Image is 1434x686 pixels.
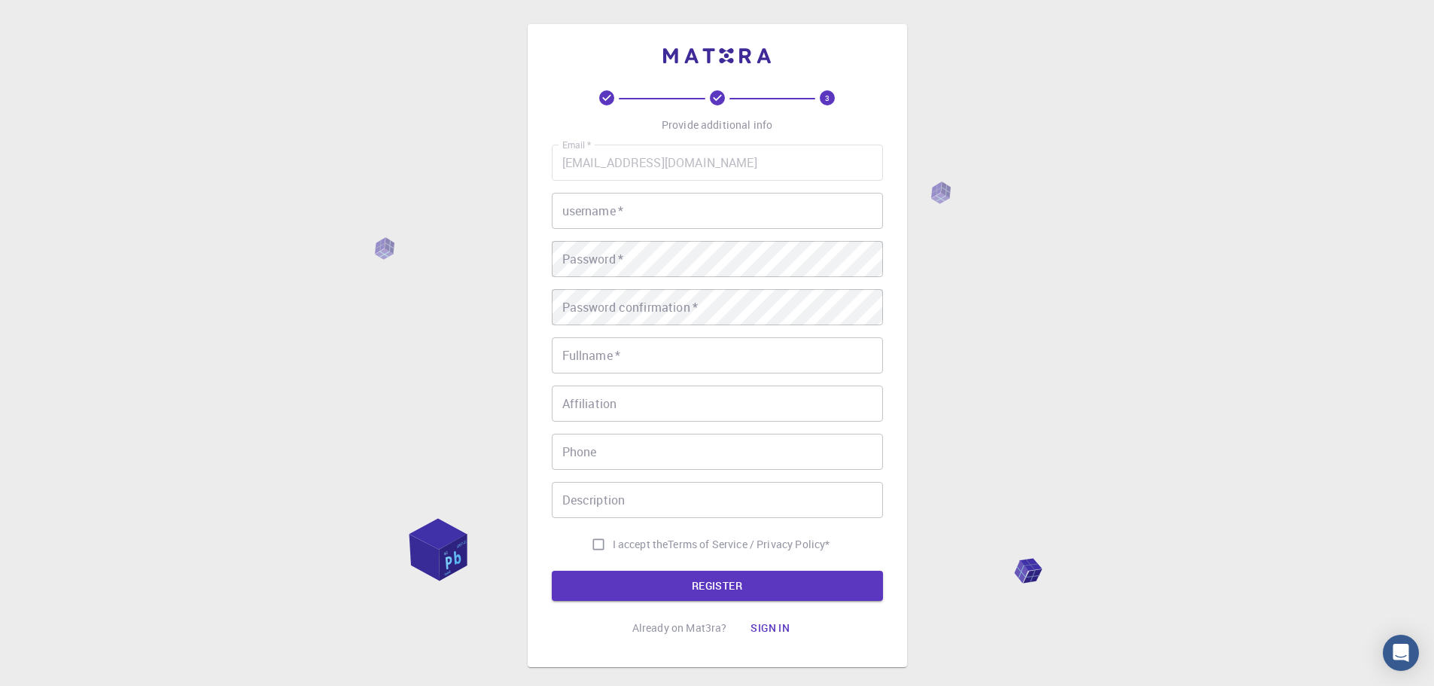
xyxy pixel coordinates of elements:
text: 3 [825,93,830,103]
button: REGISTER [552,571,883,601]
p: Already on Mat3ra? [632,620,727,636]
p: Terms of Service / Privacy Policy * [668,537,830,552]
div: Open Intercom Messenger [1383,635,1419,671]
a: Terms of Service / Privacy Policy* [668,537,830,552]
span: I accept the [613,537,668,552]
label: Email [562,139,591,151]
button: Sign in [738,613,802,643]
p: Provide additional info [662,117,772,133]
